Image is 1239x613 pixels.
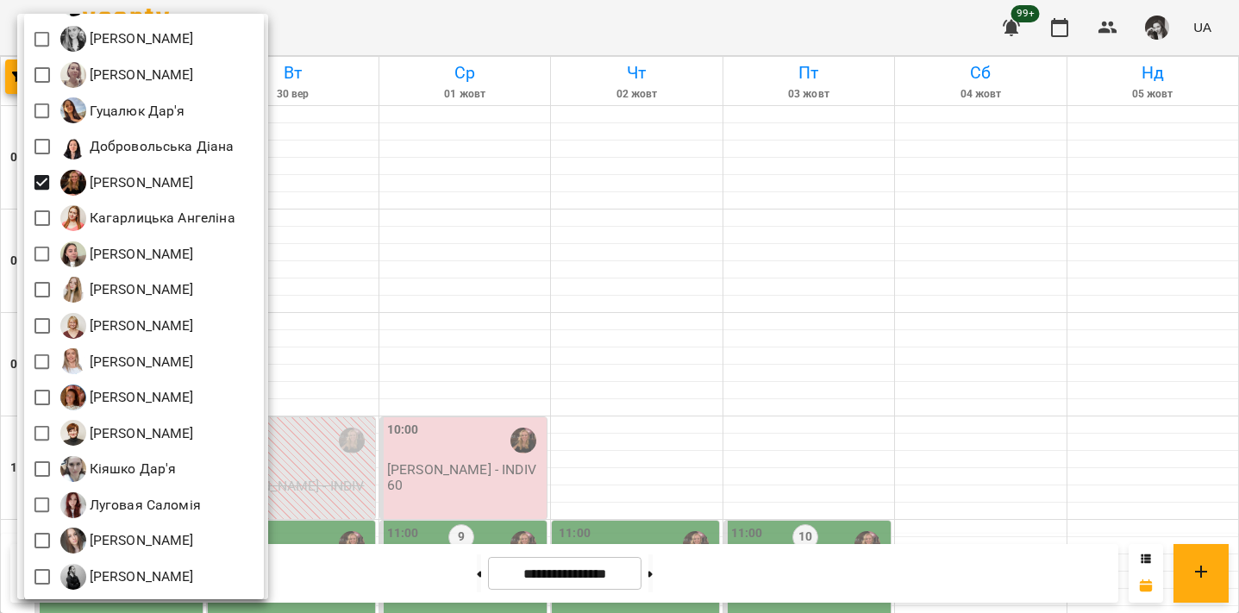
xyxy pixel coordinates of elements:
a: К [PERSON_NAME] [60,385,194,410]
img: Д [60,134,86,160]
p: [PERSON_NAME] [86,352,194,372]
a: К [PERSON_NAME] [60,313,194,339]
p: [PERSON_NAME] [86,172,194,193]
img: Г [60,97,86,123]
img: К [60,277,86,303]
p: [PERSON_NAME] [86,423,194,444]
img: Л [60,492,86,518]
a: Н [PERSON_NAME] [60,564,194,590]
a: М [PERSON_NAME] [60,528,194,554]
div: Кухно Ірина [60,420,194,446]
p: [PERSON_NAME] [86,387,194,408]
a: К [PERSON_NAME] [60,348,194,374]
img: К [60,420,86,446]
div: Гриб Дарія [60,62,194,88]
a: К [PERSON_NAME] [60,420,194,446]
p: Луговая Саломія [86,495,201,516]
div: Гуцалюк Дар'я [60,97,185,123]
a: К Кагарлицька Ангеліна [60,205,235,231]
img: К [60,456,86,482]
p: [PERSON_NAME] [86,28,194,49]
img: К [60,348,86,374]
img: Г [60,62,86,88]
div: Косарик Анастасія [60,313,194,339]
div: Міхайленко Юлія [60,528,194,554]
img: К [60,313,86,339]
div: Кравченко Тетяна [60,348,194,374]
p: [PERSON_NAME] [86,65,194,85]
a: Л Луговая Саломія [60,492,201,518]
p: [PERSON_NAME] [86,566,194,587]
img: М [60,528,86,554]
a: Г [PERSON_NAME] [60,26,194,52]
img: Г [60,26,86,52]
div: Науменко Микола [60,564,194,590]
div: Крюкова Єлизавета [60,385,194,410]
a: К Кіяшко Дар'я [60,456,177,482]
a: З [PERSON_NAME] [60,170,194,196]
p: Кагарлицька Ангеліна [86,208,235,228]
p: [PERSON_NAME] [86,316,194,336]
img: З [60,170,86,196]
div: Кожухар Валерія [60,241,194,267]
a: К [PERSON_NAME] [60,241,194,267]
div: Добровольська Діана [60,134,235,160]
div: Луговая Саломія [60,492,201,518]
p: [PERSON_NAME] [86,244,194,265]
p: [PERSON_NAME] [86,530,194,551]
img: К [60,241,86,267]
div: Гавришова Катерина [60,26,194,52]
img: Н [60,564,86,590]
img: К [60,385,86,410]
img: К [60,205,86,231]
a: Г [PERSON_NAME] [60,62,194,88]
div: Козлова Світлана [60,277,194,303]
p: [PERSON_NAME] [86,279,194,300]
a: К [PERSON_NAME] [60,277,194,303]
p: Кіяшко Дар'я [86,459,177,479]
a: Д Добровольська Діана [60,134,235,160]
div: Кіяшко Дар'я [60,456,177,482]
p: Гуцалюк Дар'я [86,101,185,122]
div: Кагарлицька Ангеліна [60,205,235,231]
a: Г Гуцалюк Дар'я [60,97,185,123]
p: Добровольська Діана [86,136,235,157]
